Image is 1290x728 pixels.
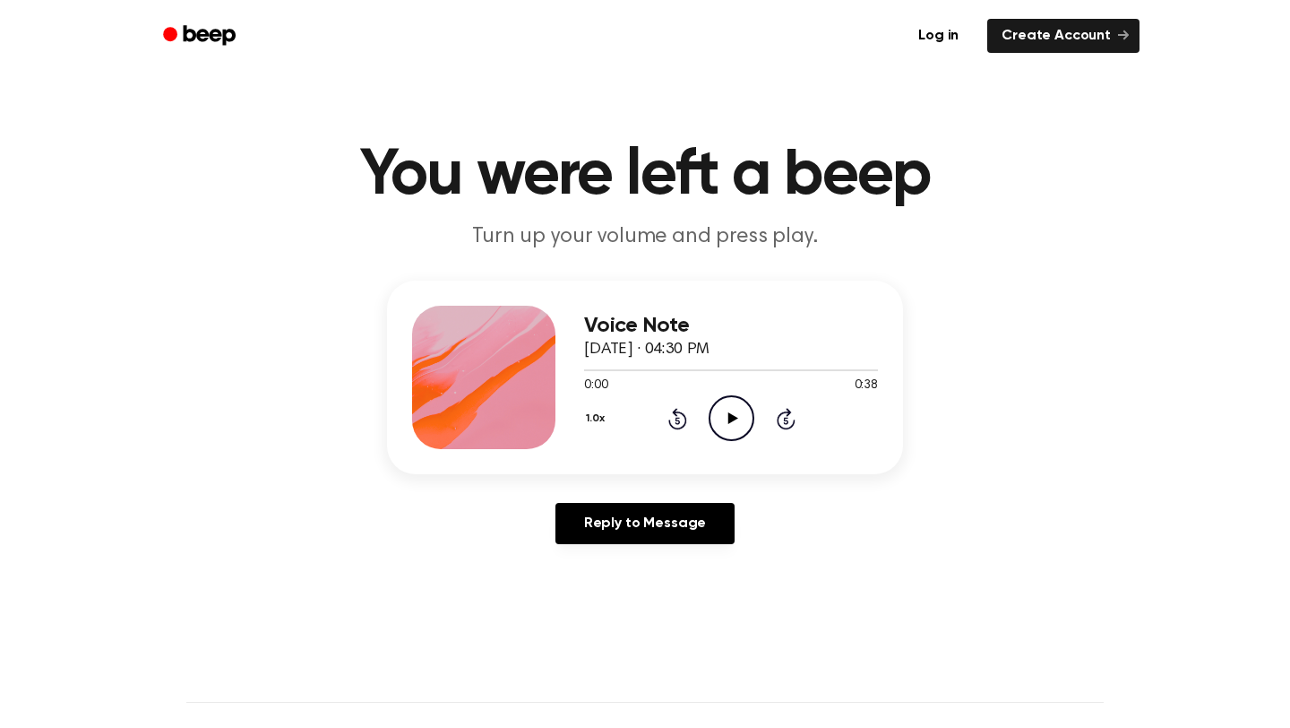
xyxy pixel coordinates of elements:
[150,19,252,54] a: Beep
[900,15,976,56] a: Log in
[855,377,878,395] span: 0:38
[584,377,607,395] span: 0:00
[584,314,878,338] h3: Voice Note
[301,222,989,252] p: Turn up your volume and press play.
[584,342,709,358] span: [DATE] · 04:30 PM
[584,403,611,434] button: 1.0x
[987,19,1139,53] a: Create Account
[555,503,735,544] a: Reply to Message
[186,143,1104,208] h1: You were left a beep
